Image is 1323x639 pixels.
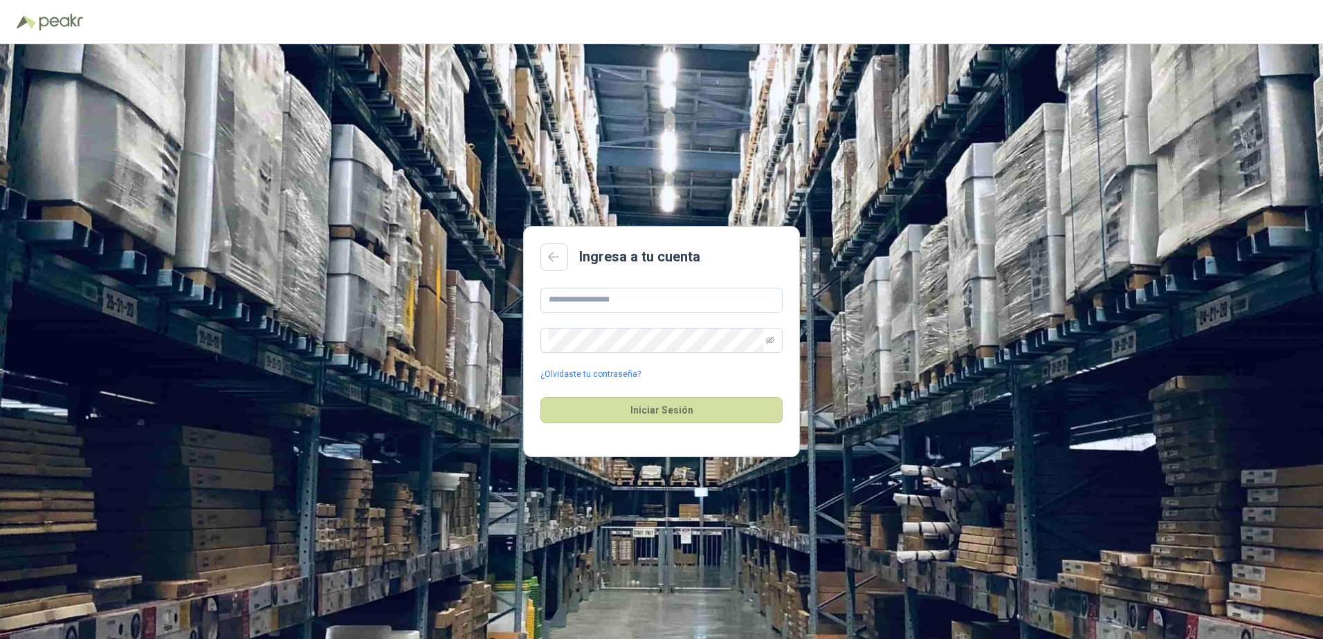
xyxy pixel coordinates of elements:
a: ¿Olvidaste tu contraseña? [540,368,641,381]
button: Iniciar Sesión [540,397,783,423]
h2: Ingresa a tu cuenta [579,246,700,268]
img: Peakr [39,14,83,30]
img: Logo [17,15,36,29]
span: eye-invisible [766,336,774,344]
